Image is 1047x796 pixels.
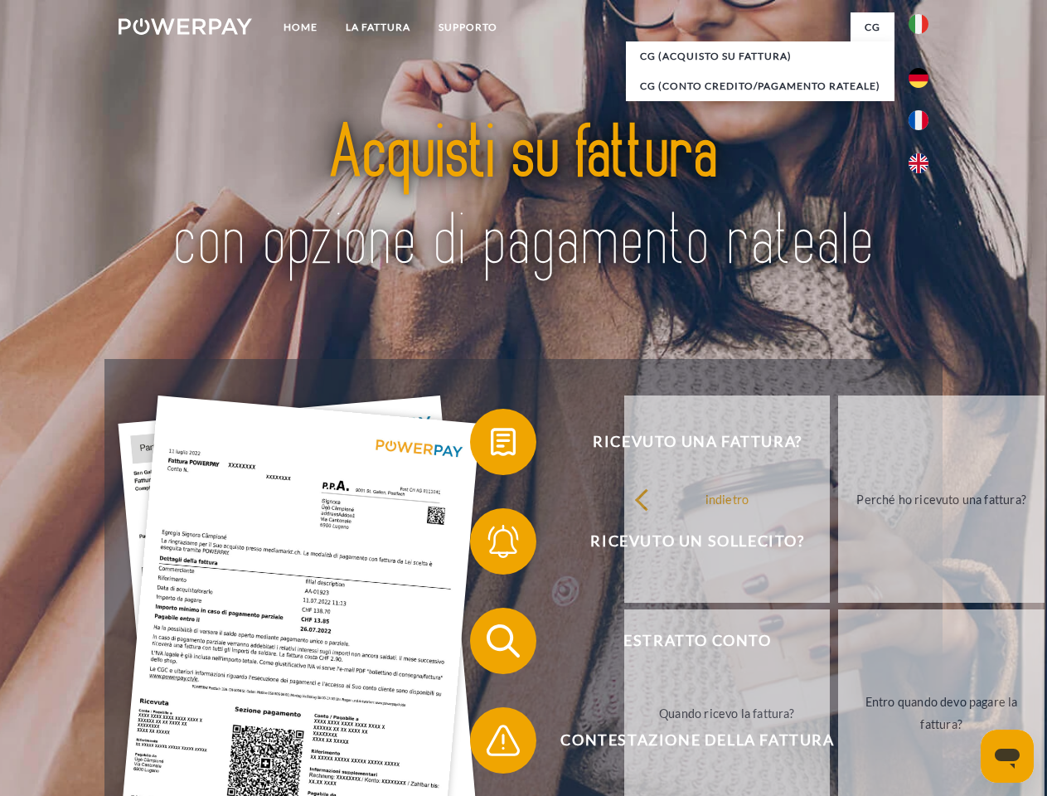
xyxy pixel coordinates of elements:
button: Ricevuto un sollecito? [470,508,901,575]
img: de [909,68,928,88]
div: Perché ho ricevuto una fattura? [848,488,1035,510]
a: LA FATTURA [332,12,424,42]
img: qb_search.svg [482,620,524,662]
img: it [909,14,928,34]
div: Entro quando devo pagare la fattura? [848,691,1035,735]
img: en [909,153,928,173]
img: logo-powerpay-white.svg [119,18,252,35]
a: CG (Conto Credito/Pagamento rateale) [626,71,894,101]
img: title-powerpay_it.svg [158,80,889,318]
button: Contestazione della fattura [470,707,901,774]
img: qb_bell.svg [482,521,524,562]
a: Home [269,12,332,42]
img: qb_bill.svg [482,421,524,463]
button: Ricevuto una fattura? [470,409,901,475]
button: Estratto conto [470,608,901,674]
a: Supporto [424,12,511,42]
img: qb_warning.svg [482,720,524,761]
img: fr [909,110,928,130]
iframe: Pulsante per aprire la finestra di messaggistica [981,730,1034,783]
a: CG [851,12,894,42]
div: indietro [634,488,821,510]
div: Quando ricevo la fattura? [634,701,821,724]
a: CG (Acquisto su fattura) [626,41,894,71]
